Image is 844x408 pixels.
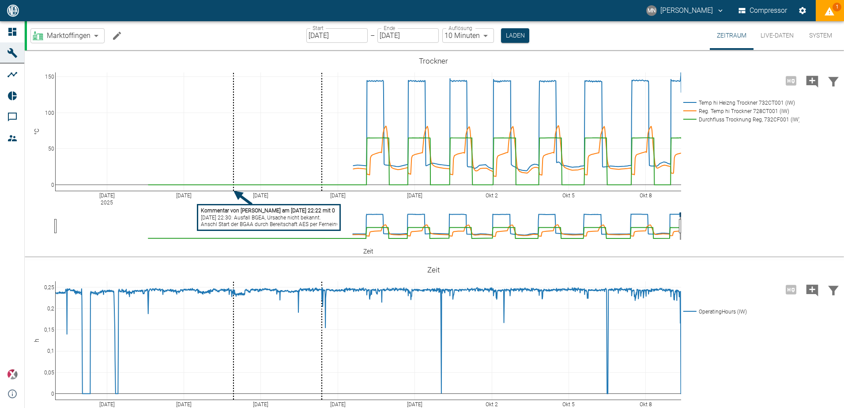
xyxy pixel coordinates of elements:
label: Ende [384,24,395,32]
div: 10 Minuten [442,28,494,43]
tspan: Anschl Start der BGAA durch Bereitschaft AES per Ferneinwahl. [201,221,349,227]
div: MN [646,5,657,16]
span: Hohe Auflösung nur für Zeiträume von <3 Tagen verfügbar [780,76,802,84]
button: Kommentar hinzufügen [802,278,823,301]
a: Marktoffingen [33,30,90,41]
button: Kommentar hinzufügen [802,69,823,92]
button: Zeitraum [710,21,754,50]
img: Xplore Logo [7,369,18,380]
p: – [370,30,375,41]
button: Daten filtern [823,69,844,92]
tspan: Kommentar von [PERSON_NAME] am [DATE] 22:22 mit 0 [201,208,335,214]
button: Daten filtern [823,278,844,301]
label: Start [313,24,324,32]
span: Hohe Auflösung nur für Zeiträume von <3 Tagen verfügbar [780,285,802,293]
span: 1 [833,3,841,11]
label: Auflösung [448,24,472,32]
input: DD.MM.YYYY [306,28,368,43]
button: Compressor [737,3,789,19]
button: Live-Daten [754,21,801,50]
tspan: [DATE] 22:30: Ausfall BGEA, Ursache nicht bekannt. [201,215,321,221]
button: System [801,21,840,50]
span: Marktoffingen [47,30,90,41]
button: Machine bearbeiten [108,27,126,45]
button: Einstellungen [795,3,810,19]
img: logo [6,4,20,16]
input: DD.MM.YYYY [377,28,439,43]
button: Laden [501,28,529,43]
button: neumann@arcanum-energy.de [645,3,726,19]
